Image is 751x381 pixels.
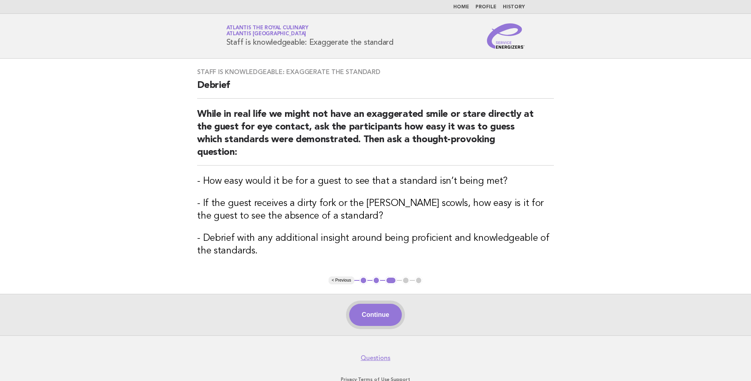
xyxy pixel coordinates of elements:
[226,26,394,46] h1: Staff is knowledgeable: Exaggerate the standard
[197,108,554,166] h2: While in real life we might not have an exaggerated smile or stare directly at the guest for eye ...
[373,276,380,284] button: 2
[349,304,402,326] button: Continue
[475,5,496,10] a: Profile
[197,197,554,223] h3: - If the guest receives a dirty fork or the [PERSON_NAME] scowls, how easy is it for the guest to...
[487,23,525,49] img: Service Energizers
[503,5,525,10] a: History
[197,68,554,76] h3: Staff is knowledgeable: Exaggerate the standard
[226,25,308,36] a: Atlantis the Royal CulinaryAtlantis [GEOGRAPHIC_DATA]
[359,276,367,284] button: 1
[197,79,554,99] h2: Debrief
[197,175,554,188] h3: - How easy would it be for a guest to see that a standard isn’t being met?
[453,5,469,10] a: Home
[361,354,390,362] a: Questions
[226,32,306,37] span: Atlantis [GEOGRAPHIC_DATA]
[385,276,397,284] button: 3
[197,232,554,257] h3: - Debrief with any additional insight around being proficient and knowledgeable of the standards.
[329,276,354,284] button: < Previous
